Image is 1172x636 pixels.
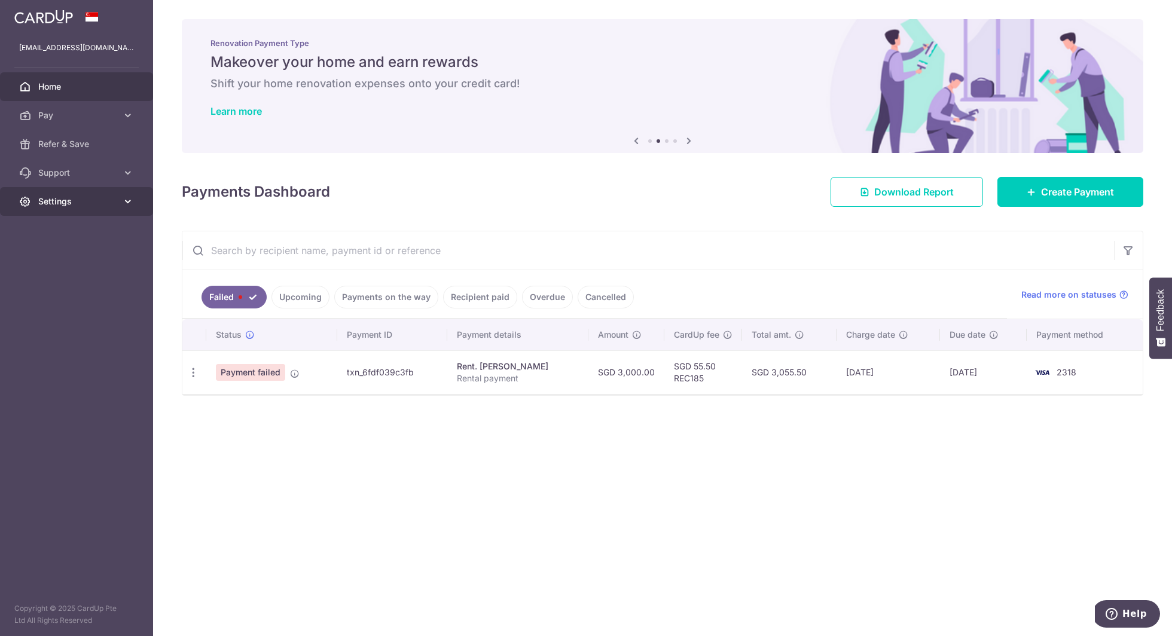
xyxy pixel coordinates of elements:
[38,81,117,93] span: Home
[1021,289,1116,301] span: Read more on statuses
[831,177,983,207] a: Download Report
[1021,289,1128,301] a: Read more on statuses
[337,319,447,350] th: Payment ID
[588,350,664,394] td: SGD 3,000.00
[443,286,517,308] a: Recipient paid
[1030,365,1054,380] img: Bank Card
[598,329,628,341] span: Amount
[216,329,242,341] span: Status
[846,329,895,341] span: Charge date
[837,350,940,394] td: [DATE]
[1149,277,1172,359] button: Feedback - Show survey
[14,10,73,24] img: CardUp
[1041,185,1114,199] span: Create Payment
[1057,367,1076,377] span: 2318
[950,329,985,341] span: Due date
[210,53,1115,72] h5: Makeover your home and earn rewards
[1027,319,1143,350] th: Payment method
[38,195,117,207] span: Settings
[337,350,447,394] td: txn_6fdf039c3fb
[271,286,329,308] a: Upcoming
[522,286,573,308] a: Overdue
[182,181,330,203] h4: Payments Dashboard
[997,177,1143,207] a: Create Payment
[1095,600,1160,630] iframe: Opens a widget where you can find more information
[182,19,1143,153] img: Renovation banner
[457,372,579,384] p: Rental payment
[334,286,438,308] a: Payments on the way
[447,319,588,350] th: Payment details
[182,231,1114,270] input: Search by recipient name, payment id or reference
[742,350,837,394] td: SGD 3,055.50
[457,360,579,372] div: Rent. [PERSON_NAME]
[940,350,1027,394] td: [DATE]
[874,185,954,199] span: Download Report
[752,329,791,341] span: Total amt.
[202,286,267,308] a: Failed
[38,109,117,121] span: Pay
[216,364,285,381] span: Payment failed
[210,105,262,117] a: Learn more
[674,329,719,341] span: CardUp fee
[210,38,1115,48] p: Renovation Payment Type
[1155,289,1166,331] span: Feedback
[578,286,634,308] a: Cancelled
[38,138,117,150] span: Refer & Save
[664,350,742,394] td: SGD 55.50 REC185
[210,77,1115,91] h6: Shift your home renovation expenses onto your credit card!
[38,167,117,179] span: Support
[19,42,134,54] p: [EMAIL_ADDRESS][DOMAIN_NAME]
